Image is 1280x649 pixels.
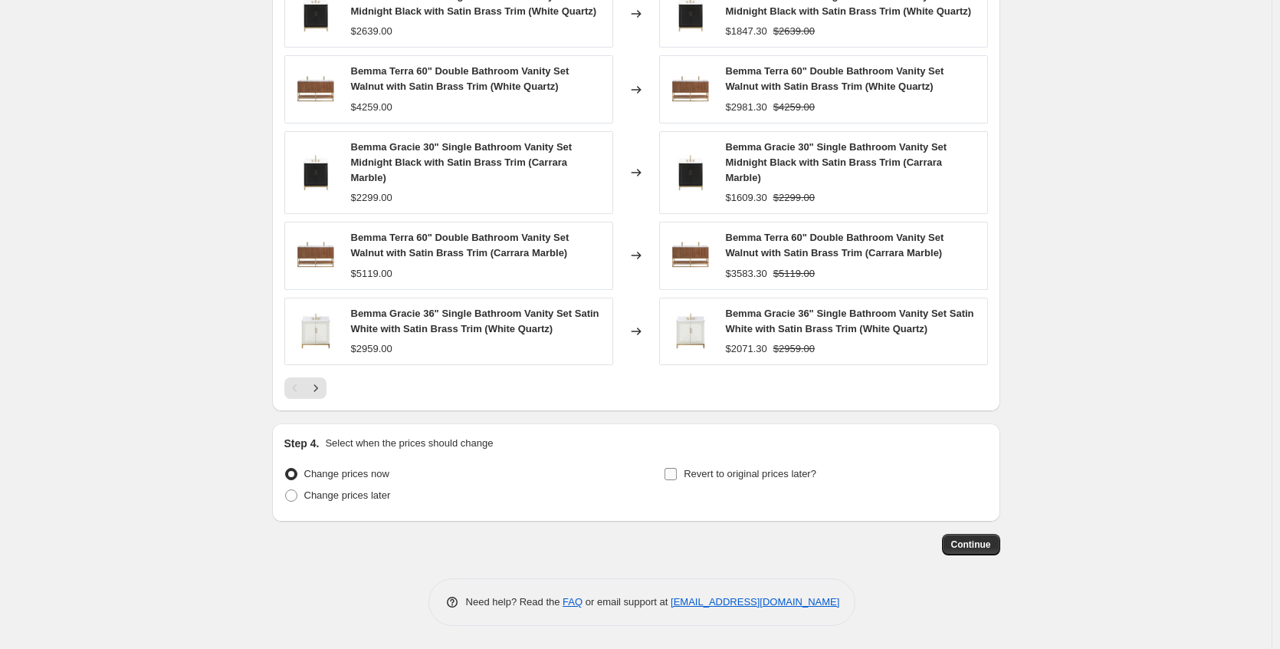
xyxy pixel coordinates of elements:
[951,539,991,551] span: Continue
[726,190,767,206] div: $1609.30
[351,341,392,357] div: $2959.00
[293,67,339,113] img: HERO-10frontV-TR60DFM-05BS-C03S-1679332000707_80x.jpg
[284,436,320,451] h2: Step 4.
[284,377,327,399] nav: Pagination
[305,377,327,399] button: Next
[351,24,392,39] div: $2639.00
[293,232,339,278] img: HERO-10frontV-TR60DFM-05BS-C03S-1679332000707_80x.jpg
[726,24,767,39] div: $1847.30
[726,65,944,92] span: Bemma Terra 60" Double Bathroom Vanity Set Walnut with Satin Brass Trim (White Quartz)
[726,232,944,259] span: Bemma Terra 60" Double Bathroom Vanity Set Walnut with Satin Brass Trim (Carrara Marble)
[773,266,815,282] strike: $5119.00
[583,596,671,608] span: or email support at
[942,534,1000,555] button: Continue
[773,341,815,357] strike: $2959.00
[351,141,573,183] span: Bemma Gracie 30" Single Bathroom Vanity Set Midnight Black with Satin Brass Trim (Carrara Marble)
[726,308,974,334] span: Bemma Gracie 36" Single Bathroom Vanity Set Satin White with Satin Brass Trim (White Quartz)
[668,232,714,278] img: HERO-10frontV-TR60DFM-05BS-C03S-1679332000707_80x.jpg
[668,308,714,354] img: HERO-V-GR36SFM-03BS-C03S-367933200012711_80x.jpg
[726,266,767,282] div: $3583.30
[466,596,563,608] span: Need help? Read the
[668,67,714,113] img: HERO-10frontV-TR60DFM-05BS-C03S-1679332000707_80x.jpg
[668,150,714,196] img: HERO-V-GR30SFM-04BS-c03S-3FRONT_c_80x.jpg
[726,341,767,357] div: $2071.30
[351,100,392,115] div: $4259.00
[304,468,389,479] span: Change prices now
[773,24,815,39] strike: $2639.00
[351,232,569,259] span: Bemma Terra 60" Double Bathroom Vanity Set Walnut with Satin Brass Trim (Carrara Marble)
[684,468,816,479] span: Revert to original prices later?
[351,65,569,92] span: Bemma Terra 60" Double Bathroom Vanity Set Walnut with Satin Brass Trim (White Quartz)
[304,489,391,501] span: Change prices later
[773,190,815,206] strike: $2299.00
[726,100,767,115] div: $2981.30
[671,596,839,608] a: [EMAIL_ADDRESS][DOMAIN_NAME]
[351,308,599,334] span: Bemma Gracie 36" Single Bathroom Vanity Set Satin White with Satin Brass Trim (White Quartz)
[773,100,815,115] strike: $4259.00
[293,308,339,354] img: HERO-V-GR36SFM-03BS-C03S-367933200012711_80x.jpg
[726,141,947,183] span: Bemma Gracie 30" Single Bathroom Vanity Set Midnight Black with Satin Brass Trim (Carrara Marble)
[351,190,392,206] div: $2299.00
[325,436,493,451] p: Select when the prices should change
[293,150,339,196] img: HERO-V-GR30SFM-04BS-c03S-3FRONT_c_80x.jpg
[351,266,392,282] div: $5119.00
[563,596,583,608] a: FAQ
